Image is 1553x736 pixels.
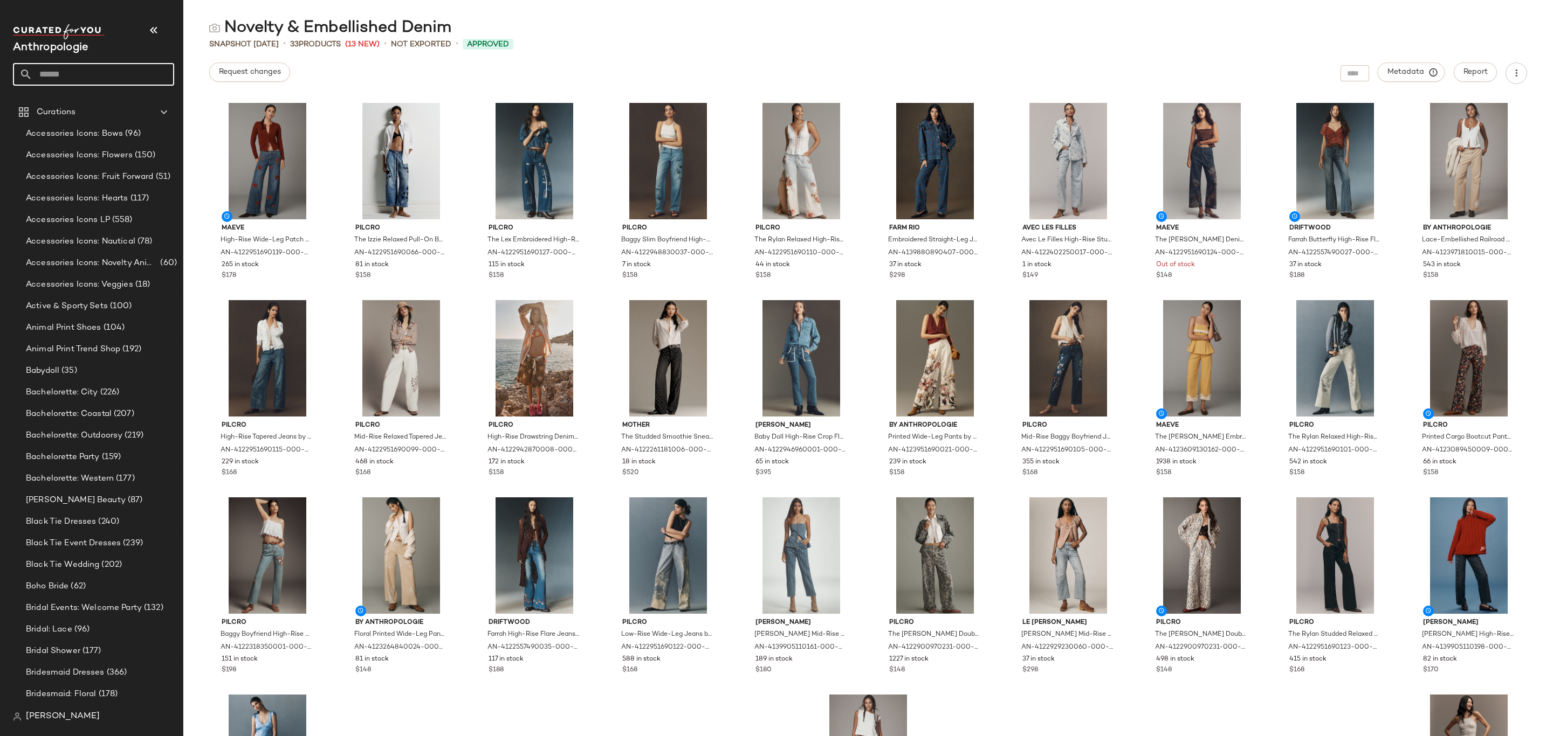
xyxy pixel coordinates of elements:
[1155,446,1247,455] span: AN-4123609130162-000-070
[1022,224,1114,233] span: Avec Les Filles
[110,214,133,226] span: (558)
[1021,235,1113,245] span: Avec Le Filles High-Rise Studded Tapered Jeans by Avec Les Filles in Blue, Women's, Size: 25, Cot...
[1156,618,1248,628] span: Pilcro
[1288,248,1380,258] span: AN-4122557490027-000-020
[621,433,713,442] span: The Studded Smoothie Sneak Mid-Rise Straight Jeans by MOTHER in Black, Women's, Size: 25, Cotton/...
[209,17,451,39] div: Novelty & Embellished Denim
[101,322,125,334] span: (104)
[1022,618,1114,628] span: LE [PERSON_NAME]
[622,618,714,628] span: Pilcro
[26,559,99,571] span: Black Tie Wedding
[221,235,312,245] span: High-Rise Wide-Leg Patch Jeans by Maeve in Blue, Women's, Size: SZ 23 TALL, Cotton/Elastane at An...
[881,300,989,416] img: 4123951690021_039_b
[355,457,394,467] span: 468 in stock
[1387,67,1436,77] span: Metadata
[26,214,110,226] span: Accessories Icons LP
[1156,421,1248,431] span: Maeve
[133,149,156,162] span: (150)
[622,224,714,233] span: Pilcro
[97,688,118,700] span: (178)
[1022,421,1114,431] span: Pilcro
[142,602,163,614] span: (132)
[26,623,72,636] span: Bridal: Lace
[13,42,88,53] span: Current Company Name
[354,433,446,442] span: Mid-Rise Relaxed Tapered Jeans by Pilcro in Ivory, Women's, Size: SZ 34 TALL, Cotton at Anthropol...
[489,468,504,478] span: $158
[755,224,847,233] span: Pilcro
[26,666,105,679] span: Bridesmaid Dresses
[480,497,589,614] img: 4122557490035_092_b
[222,224,313,233] span: Maeve
[888,235,980,245] span: Embroidered Straight-Leg Jeans by Farm Rio in Blue, Women's, Size: 24, Cotton at Anthropologie
[487,433,579,442] span: High-Rise Drawstring Denim Culottes Pants by Pilcro in Green, Women's, Size: 33, Cotton/Elastane ...
[221,643,312,652] span: AN-4122318350001-000-093
[209,23,220,33] img: svg%3e
[26,537,121,550] span: Black Tie Event Dresses
[221,630,312,640] span: Baggy Boyfriend High-Rise Quilted Jeans by Pilcro in Blue, Women's, Size: 26, Cotton/Elastane at ...
[1288,235,1380,245] span: Farrah Butterfly High-Rise Flare Jeans by Driftwood in Brown, Women's, Size: 25, Cotton/Spandex a...
[218,68,281,77] span: Request changes
[222,468,237,478] span: $168
[1414,300,1523,416] img: 4123089450009_130_b
[391,39,451,50] span: Not Exported
[747,497,856,614] img: 4139905110161_093_b
[754,433,846,442] span: Baby Doll High-Rise Crop Flare Jeans by [PERSON_NAME] in Blue, Women's, Size: 27, Cotton at Anthr...
[1454,63,1497,82] button: Report
[126,494,143,506] span: (87)
[354,235,446,245] span: The Izzie Relaxed Pull-On Barrel Jeans by Pilcro in Blue, Women's, Size: 2XS, Cotton/Elastane at ...
[1289,224,1381,233] span: Driftwood
[1022,260,1052,270] span: 1 in stock
[99,559,122,571] span: (202)
[354,630,446,640] span: Floral Printed Wide-Leg Pants by Anthropologie in Beige, Women's, Size: 10, Cotton/Elastane
[755,457,789,467] span: 65 in stock
[1022,271,1038,281] span: $149
[1156,665,1172,675] span: $148
[354,446,446,455] span: AN-4122951690099-000-011
[1423,224,1515,233] span: By Anthropologie
[290,40,299,48] span: 33
[1378,63,1445,82] button: Metadata
[26,128,123,140] span: Accessories Icons: Bows
[755,421,847,431] span: [PERSON_NAME]
[26,149,133,162] span: Accessories Icons: Flowers
[114,473,135,485] span: (177)
[1021,248,1113,258] span: AN-4122402250017-000-092
[1147,497,1256,614] img: 4122900970231_014_b
[1423,618,1515,628] span: [PERSON_NAME]
[1155,630,1247,640] span: The [PERSON_NAME] Double Hem High-Rise Wide-Leg Cuffed Jeans by Pilcro in Beige, Women's, Size: 2...
[1288,630,1380,640] span: The Rylan Studded Relaxed High-Rise Flare Pants by Pilcro in Black, Women's, Size: SZ 31 TALL, Co...
[1422,630,1514,640] span: [PERSON_NAME] High-Rise Wide-Leg Jeans by [PERSON_NAME] in Blue, Women's, Size: 4, Cotton at Anth...
[755,260,790,270] span: 44 in stock
[1289,421,1381,431] span: Pilcro
[122,429,143,442] span: (219)
[26,516,96,528] span: Black Tie Dresses
[1155,248,1247,258] span: AN-4122951690124-000-040
[1422,643,1514,652] span: AN-4139905110198-000-091
[889,665,905,675] span: $148
[13,712,22,721] img: svg%3e
[1022,468,1037,478] span: $168
[13,24,105,39] img: cfy_white_logo.C9jOOHJF.svg
[621,446,713,455] span: AN-4122261181006-000-001
[1022,457,1060,467] span: 355 in stock
[889,224,981,233] span: Farm Rio
[888,630,980,640] span: The [PERSON_NAME] Double Hem High-Rise Wide-Leg Cuffed Jeans by Pilcro in Grey, Women's, Size: 28...
[345,39,380,50] span: (13 New)
[1288,433,1380,442] span: The Rylan Relaxed High-Rise Flare Pants by Pilcro in Ivory, Women's, Size: 23, Cotton/Elastane/Mo...
[37,106,75,119] span: Curations
[355,665,371,675] span: $148
[26,494,126,506] span: [PERSON_NAME] Beauty
[1289,468,1304,478] span: $158
[614,103,723,219] img: 4122948830037_040_b
[1422,433,1514,442] span: Printed Cargo Bootcut Pants by Pilcro in Green, Women's, Size: 32, Cotton/Spandex at Anthropologie
[222,421,313,431] span: Pilcro
[26,429,122,442] span: Bachelorette: Outdoorsy
[747,103,856,219] img: 4122951690110_014_c
[1423,457,1456,467] span: 66 in stock
[26,473,114,485] span: Bachelorette: Western
[26,171,154,183] span: Accessories Icons: Fruit Forward
[26,300,108,313] span: Active & Sporty Sets
[881,103,989,219] img: 4139880890407_093_b
[100,451,121,463] span: (159)
[158,257,177,269] span: (60)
